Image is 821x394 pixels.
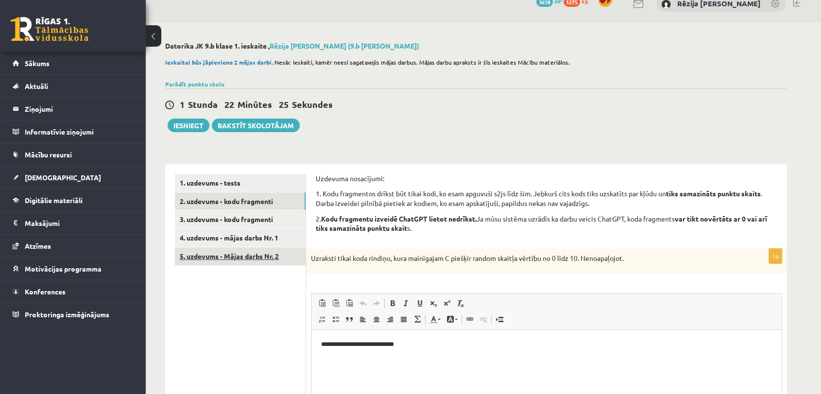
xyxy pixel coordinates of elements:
span: 22 [224,99,234,110]
span: Motivācijas programma [25,264,102,273]
a: Justify [397,313,410,325]
a: Italic (Ctrl+I) [399,297,413,309]
span: Konferences [25,287,66,296]
span: Sekundes [292,99,333,110]
a: Link (Ctrl+K) [463,313,477,325]
a: Text Color [427,313,444,325]
a: Background Color [444,313,461,325]
a: Mācību resursi [13,143,134,166]
a: Insert/Remove Bulleted List [329,313,342,325]
a: 5. uzdevums - Mājas darbs Nr. 2 [175,247,306,265]
a: 1. uzdevums - tests [175,174,306,192]
a: Rēzija [PERSON_NAME] (9.b [PERSON_NAME]) [270,41,419,50]
a: Underline (Ctrl+U) [413,297,427,309]
a: 2. uzdevums - kodu fragmenti [175,192,306,210]
a: Paste (Ctrl+V) [315,297,329,309]
a: Center [370,313,383,325]
a: Rakstīt skolotājam [212,119,300,132]
strong: Ieskaitei būs jāpievieno 2 mājas darbi [165,58,272,66]
span: Stunda [188,99,218,110]
a: Subscript [427,297,440,309]
span: Proktoringa izmēģinājums [25,310,109,319]
span: Mācību resursi [25,150,72,159]
strong: Kodu fragmentu izveidē ChatGPT lietot nedrīkst. [321,214,477,223]
a: Block Quote [342,313,356,325]
a: Unlink [477,313,490,325]
span: Atzīmes [25,241,51,250]
a: Digitālie materiāli [13,189,134,211]
a: [DEMOGRAPHIC_DATA] [13,166,134,188]
a: Aktuāli [13,75,134,97]
a: Bold (Ctrl+B) [386,297,399,309]
a: Parādīt punktu skalu [165,80,224,88]
p: 1. Kodu fragmentos drīkst būt tikai kodi, ko esam apguvuši s2js līdz šim. Jebkurš cits kods tiks ... [316,189,777,208]
a: Motivācijas programma [13,257,134,280]
a: Paste as plain text (Ctrl+Shift+V) [329,297,342,309]
a: Remove Format [454,297,467,309]
a: Superscript [440,297,454,309]
a: 4. uzdevums - mājas darbs Nr. 1 [175,229,306,247]
a: Atzīmes [13,235,134,257]
a: Paste from Word [342,297,356,309]
span: Aktuāli [25,82,48,90]
a: Align Left [356,313,370,325]
a: Insert Page Break for Printing [493,313,506,325]
strong: var tikt novērtēts ar 0 vai arī tiks samazināts punktu skait [316,214,767,233]
a: Informatīvie ziņojumi [13,120,134,143]
a: Proktoringa izmēģinājums [13,303,134,325]
p: Uzraksti tikai koda rindiņu, kura mainīgajam C piešķir random skaitļa vērtību no 0 līdz 10. Nenoa... [311,254,734,263]
a: Sākums [13,52,134,74]
legend: Maksājumi [25,212,134,234]
legend: Ziņojumi [25,98,134,120]
legend: Informatīvie ziņojumi [25,120,134,143]
a: Undo (Ctrl+Z) [356,297,370,309]
h2: Datorika JK 9.b klase 1. ieskaite , [165,42,787,50]
span: 25 [279,99,289,110]
span: . Nesāc ieskaiti, kamēr neesi sagatavojis mājas darbus. Mājas darbu apraksts ir šīs ieskaites Māc... [272,58,570,66]
strong: tiks samazināts punktu skaits [666,189,761,198]
span: Digitālie materiāli [25,196,83,205]
a: Ziņojumi [13,98,134,120]
p: 1p [769,248,782,264]
span: 1 [180,99,185,110]
a: 3. uzdevums - kodu fragmenti [175,210,306,228]
a: Maksājumi [13,212,134,234]
a: Math [410,313,424,325]
p: Uzdevuma nosacījumi: [316,174,777,184]
span: Minūtes [238,99,272,110]
p: 2. Ja mūsu sistēma uzrādīs ka darbu veicis ChatGPT, koda fragments s. [316,214,777,233]
a: Redo (Ctrl+Y) [370,297,383,309]
a: Konferences [13,280,134,303]
a: Rīgas 1. Tālmācības vidusskola [11,17,88,41]
button: Iesniegt [168,119,209,132]
span: Sākums [25,59,50,68]
a: Align Right [383,313,397,325]
a: Insert/Remove Numbered List [315,313,329,325]
span: [DEMOGRAPHIC_DATA] [25,173,101,182]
